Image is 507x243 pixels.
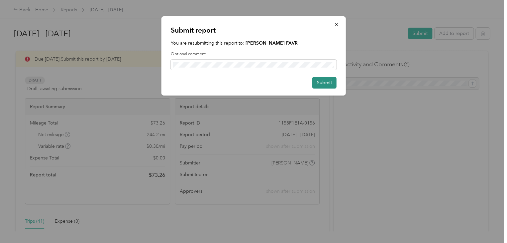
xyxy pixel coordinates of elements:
[171,40,337,47] p: You are resubmitting this report to:
[246,40,298,46] strong: [PERSON_NAME] FAVR
[171,26,337,35] p: Submit report
[470,206,507,243] iframe: Everlance-gr Chat Button Frame
[171,51,337,57] label: Optional comment
[312,77,337,89] button: Submit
